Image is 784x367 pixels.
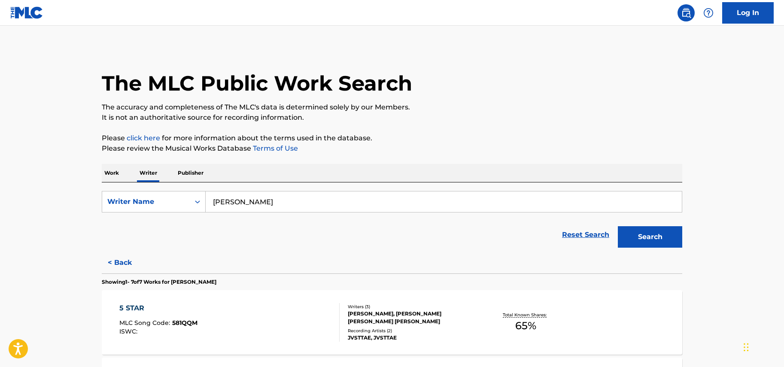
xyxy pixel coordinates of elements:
div: Recording Artists ( 2 ) [348,328,477,334]
p: Showing 1 - 7 of 7 Works for [PERSON_NAME] [102,278,216,286]
p: The accuracy and completeness of The MLC's data is determined solely by our Members. [102,102,682,112]
span: ISWC : [119,328,140,335]
a: Reset Search [558,225,614,244]
p: Writer [137,164,160,182]
div: Writer Name [107,197,185,207]
span: 581QQM [172,319,198,327]
p: Publisher [175,164,206,182]
p: Work [102,164,122,182]
img: MLC Logo [10,6,43,19]
div: [PERSON_NAME], [PERSON_NAME] [PERSON_NAME] [PERSON_NAME] [348,310,477,325]
img: search [681,8,691,18]
p: It is not an authoritative source for recording information. [102,112,682,123]
div: JVSTTAE, JVSTTAE [348,334,477,342]
h1: The MLC Public Work Search [102,70,412,96]
a: Terms of Use [251,144,298,152]
form: Search Form [102,191,682,252]
div: Help [700,4,717,21]
a: 5 STARMLC Song Code:581QQMISWC:Writers (3)[PERSON_NAME], [PERSON_NAME] [PERSON_NAME] [PERSON_NAME... [102,290,682,355]
div: Drag [744,334,749,360]
button: Search [618,226,682,248]
p: Please for more information about the terms used in the database. [102,133,682,143]
span: 65 % [515,318,536,334]
button: < Back [102,252,153,273]
iframe: Chat Widget [741,326,784,367]
a: Public Search [678,4,695,21]
p: Total Known Shares: [503,312,549,318]
div: Writers ( 3 ) [348,303,477,310]
span: MLC Song Code : [119,319,172,327]
div: 5 STAR [119,303,198,313]
p: Please review the Musical Works Database [102,143,682,154]
a: Log In [722,2,774,24]
a: click here [127,134,160,142]
img: help [703,8,714,18]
